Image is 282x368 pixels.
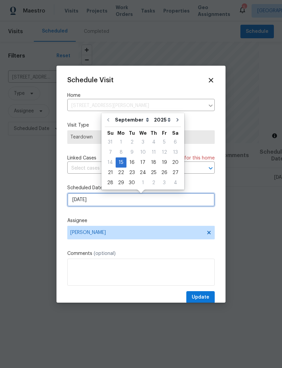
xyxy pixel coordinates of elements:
div: Mon Sep 08 2025 [116,147,126,157]
div: Thu Oct 02 2025 [148,178,159,188]
div: 5 [159,137,170,147]
div: Thu Sep 18 2025 [148,157,159,168]
div: 11 [148,148,159,157]
div: Sat Oct 04 2025 [170,178,181,188]
div: 16 [126,158,137,167]
div: Mon Sep 29 2025 [116,178,126,188]
div: 22 [116,168,126,177]
div: Sun Sep 21 2025 [105,168,116,178]
div: 13 [170,148,181,157]
div: 26 [159,168,170,177]
div: Thu Sep 04 2025 [148,137,159,147]
span: Teardown [70,134,212,140]
abbr: Sunday [107,131,114,135]
div: Wed Sep 10 2025 [137,147,148,157]
div: Wed Oct 01 2025 [137,178,148,188]
div: Sun Sep 28 2025 [105,178,116,188]
div: 20 [170,158,181,167]
div: 4 [148,137,159,147]
input: Enter in an address [67,101,205,111]
div: 7 [105,148,116,157]
label: Scheduled Date [67,185,215,191]
div: 19 [159,158,170,167]
div: 10 [137,148,148,157]
div: 1 [116,137,126,147]
div: Sat Sep 20 2025 [170,157,181,168]
div: 18 [148,158,159,167]
div: Fri Sep 12 2025 [159,147,170,157]
span: Schedule Visit [67,77,114,84]
div: 9 [126,148,137,157]
button: Go to previous month [103,113,113,127]
div: 12 [159,148,170,157]
div: Sat Sep 06 2025 [170,137,181,147]
abbr: Wednesday [139,131,147,135]
span: Close [207,77,215,84]
button: Update [186,291,215,304]
div: 31 [105,137,116,147]
select: Year [152,115,172,125]
div: Sun Sep 14 2025 [105,157,116,168]
abbr: Tuesday [129,131,135,135]
div: 25 [148,168,159,177]
abbr: Monday [117,131,125,135]
div: 14 [105,158,116,167]
div: 3 [137,137,148,147]
abbr: Saturday [172,131,179,135]
div: 1 [137,178,148,188]
input: Select cases [67,163,196,174]
label: Assignee [67,217,215,224]
div: Wed Sep 24 2025 [137,168,148,178]
div: Mon Sep 22 2025 [116,168,126,178]
div: Sun Sep 07 2025 [105,147,116,157]
div: Tue Sep 30 2025 [126,178,137,188]
div: Tue Sep 09 2025 [126,147,137,157]
div: Sun Aug 31 2025 [105,137,116,147]
div: 27 [170,168,181,177]
button: Open [206,164,215,173]
div: Wed Sep 03 2025 [137,137,148,147]
div: Thu Sep 25 2025 [148,168,159,178]
label: Home [67,92,215,99]
div: 6 [170,137,181,147]
div: 24 [137,168,148,177]
div: Tue Sep 23 2025 [126,168,137,178]
label: Comments [67,250,215,257]
abbr: Friday [162,131,167,135]
div: 30 [126,178,137,188]
div: Mon Sep 15 2025 [116,157,126,168]
select: Month [113,115,152,125]
div: 2 [126,137,137,147]
abbr: Thursday [150,131,157,135]
span: Linked Cases [67,155,96,161]
div: Sat Sep 27 2025 [170,168,181,178]
div: Tue Sep 02 2025 [126,137,137,147]
span: [PERSON_NAME] [70,230,203,235]
div: 17 [137,158,148,167]
div: Mon Sep 01 2025 [116,137,126,147]
div: 3 [159,178,170,188]
input: M/D/YYYY [67,193,215,207]
div: Sat Sep 13 2025 [170,147,181,157]
div: 8 [116,148,126,157]
div: Tue Sep 16 2025 [126,157,137,168]
div: Fri Sep 19 2025 [159,157,170,168]
div: Fri Sep 05 2025 [159,137,170,147]
div: 2 [148,178,159,188]
div: 29 [116,178,126,188]
div: 23 [126,168,137,177]
div: 4 [170,178,181,188]
div: Thu Sep 11 2025 [148,147,159,157]
div: Wed Sep 17 2025 [137,157,148,168]
div: 21 [105,168,116,177]
button: Go to next month [172,113,183,127]
div: Fri Sep 26 2025 [159,168,170,178]
div: Fri Oct 03 2025 [159,178,170,188]
div: 15 [116,158,126,167]
label: Visit Type [67,122,215,129]
span: (optional) [94,251,116,256]
div: 28 [105,178,116,188]
span: Update [192,293,209,302]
